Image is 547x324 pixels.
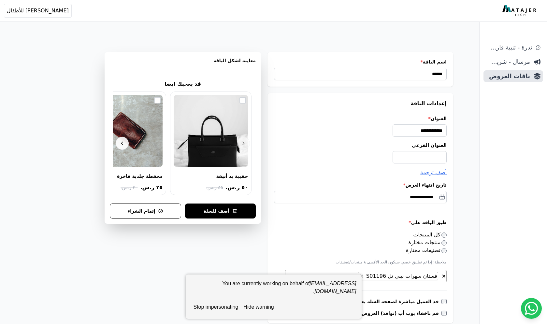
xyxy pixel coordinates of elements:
[442,273,446,279] span: ×
[486,57,530,66] span: مرسال - شريط دعاية
[486,43,532,52] span: ندرة - تنبية قارب علي النفاذ
[309,281,356,294] em: [EMAIL_ADDRESS][DOMAIN_NAME]
[329,298,441,305] label: خذ العميل مباشرة لصفحة السلة بعد اضافة المنتج
[206,184,223,191] span: ٥٥ ر.س.
[441,248,447,253] input: تصنيفات مختارة
[191,301,241,314] button: stop impersonating
[365,273,438,279] span: فستان سهرات بيبي تل S01196
[117,173,163,179] div: محفظة جلدية فاخرة
[121,184,137,191] span: ٣٠ ر.س.
[241,301,276,314] button: hide warning
[110,57,256,72] h3: معاينة لشكل الباقه
[274,260,447,265] p: ملاحظة: إذا تم تطبيق خصم، سيكون الحد الأقصى ٨ منتجات/تصنيفات
[7,7,69,15] span: [PERSON_NAME] للأطفال
[225,184,248,191] span: ٥٠ ر.س.
[441,232,447,238] input: كل المنتجات
[274,59,447,65] label: اسم الباقة
[502,5,538,17] img: MatajerTech Logo
[441,240,447,246] input: منتجات مختارة
[420,169,447,176] button: أضف ترجمة
[216,173,248,179] div: حقيبة يد أنيقة
[185,204,256,218] button: أضف للسلة
[174,95,248,167] img: حقيبة يد أنيقة
[140,184,163,191] span: ٢٥ ر.س.
[420,169,447,176] span: أضف ترجمة
[88,95,163,167] img: محفظة جلدية فاخرة
[358,272,438,280] li: فستان سهرات بيبي تل S01196
[413,232,447,238] label: كل المنتجات
[274,219,447,226] label: طبق الباقة على
[274,115,447,122] label: العنوان
[191,280,356,301] div: You are currently working on behalf of .
[274,100,447,107] h3: إعدادات الباقة
[441,272,446,278] button: قم بإزالة كل العناصر
[293,310,441,317] label: قم باخفاء بوب أب (نوافذ) العروض الخاصة بسلة من صفحة المنتج
[409,239,447,246] label: منتجات مختارة
[116,137,129,150] button: Next
[237,137,250,150] button: Previous
[165,80,201,88] h2: قد يعجبك ايضا
[274,142,447,148] label: العنوان الفرعي
[486,72,530,81] span: باقات العروض
[406,247,447,253] label: تصنيفات مختارة
[4,4,72,18] button: [PERSON_NAME] للأطفال
[274,182,447,188] label: تاريخ انتهاء العرض
[110,204,181,218] button: إتمام الشراء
